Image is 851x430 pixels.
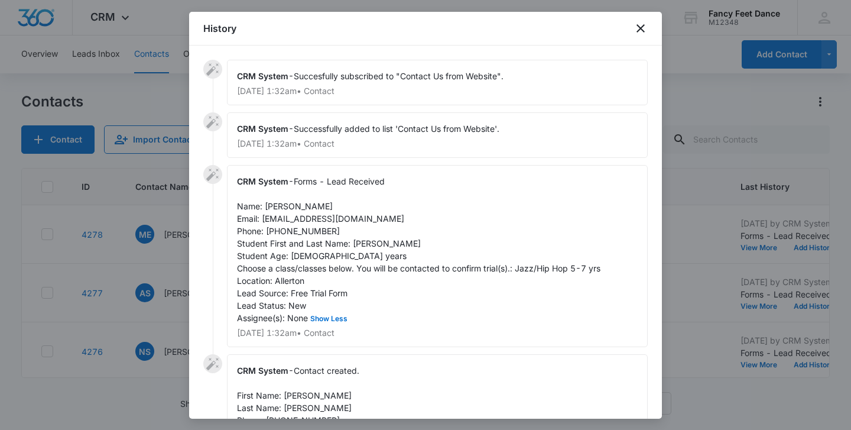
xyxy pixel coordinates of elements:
span: CRM System [237,176,288,186]
span: Succesfully subscribed to "Contact Us from Website". [294,71,504,81]
div: - [227,112,648,158]
p: [DATE] 1:32am • Contact [237,140,638,148]
span: Successfully added to list 'Contact Us from Website'. [294,124,499,134]
button: close [634,21,648,35]
span: CRM System [237,71,288,81]
h1: History [203,21,236,35]
p: [DATE] 1:32am • Contact [237,87,638,95]
div: - [227,60,648,105]
div: - [227,165,648,347]
button: Show Less [308,315,350,322]
span: CRM System [237,366,288,376]
span: CRM System [237,124,288,134]
p: [DATE] 1:32am • Contact [237,329,638,337]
